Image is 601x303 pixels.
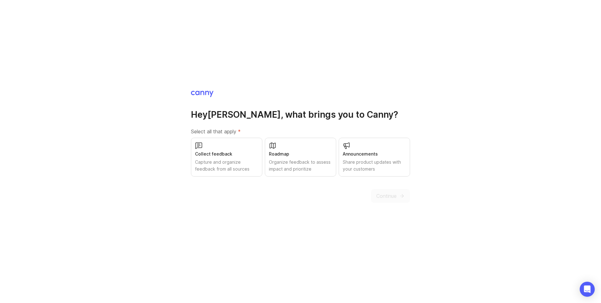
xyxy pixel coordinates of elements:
[265,138,336,177] button: RoadmapOrganize feedback to assess impact and prioritize
[580,282,595,297] div: Open Intercom Messenger
[269,159,332,172] div: Organize feedback to assess impact and prioritize
[343,159,406,172] div: Share product updates with your customers
[269,151,332,157] div: Roadmap
[343,151,406,157] div: Announcements
[191,128,410,135] label: Select all that apply
[339,138,410,177] button: AnnouncementsShare product updates with your customers
[195,151,258,157] div: Collect feedback
[191,138,262,177] button: Collect feedbackCapture and organize feedback from all sources
[191,91,213,97] img: Canny Home
[191,109,410,120] h1: Hey [PERSON_NAME] , what brings you to Canny?
[195,159,258,172] div: Capture and organize feedback from all sources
